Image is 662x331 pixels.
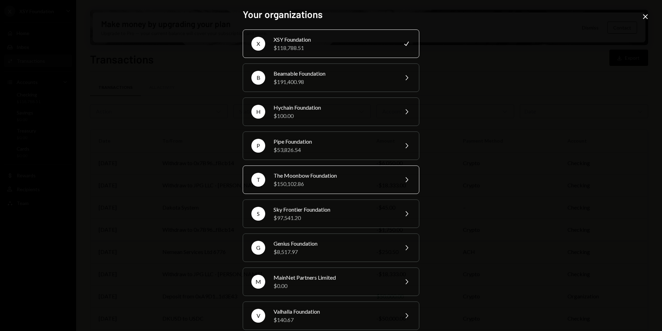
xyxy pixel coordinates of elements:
div: S [251,207,265,221]
div: T [251,173,265,187]
h2: Your organizations [243,8,419,21]
button: PPipe Foundation$53,826.54 [243,131,419,160]
button: VValhalla Foundation$140.67 [243,302,419,330]
div: $150,102.86 [274,180,394,188]
div: H [251,105,265,119]
div: Pipe Foundation [274,137,394,146]
div: Beamable Foundation [274,69,394,78]
div: $100.00 [274,112,394,120]
button: HHychain Foundation$100.00 [243,97,419,126]
div: $118,788.51 [274,44,394,52]
div: $97,541.20 [274,214,394,222]
div: G [251,241,265,255]
div: $0.00 [274,282,394,290]
button: BBeamable Foundation$191,400.98 [243,63,419,92]
div: V [251,309,265,323]
div: MainNet Partners Limited [274,273,394,282]
div: Sky Frontier Foundation [274,205,394,214]
button: XXSY Foundation$118,788.51 [243,29,419,58]
div: Hychain Foundation [274,103,394,112]
button: TThe Moonbow Foundation$150,102.86 [243,165,419,194]
div: M [251,275,265,289]
div: $53,826.54 [274,146,394,154]
div: Valhalla Foundation [274,307,394,316]
div: P [251,139,265,153]
button: MMainNet Partners Limited$0.00 [243,268,419,296]
div: The Moonbow Foundation [274,171,394,180]
div: Genius Foundation [274,239,394,248]
button: SSky Frontier Foundation$97,541.20 [243,200,419,228]
div: $191,400.98 [274,78,394,86]
div: $140.67 [274,316,394,324]
div: $8,517.97 [274,248,394,256]
div: X [251,37,265,51]
div: B [251,71,265,85]
div: XSY Foundation [274,35,394,44]
button: GGenius Foundation$8,517.97 [243,234,419,262]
